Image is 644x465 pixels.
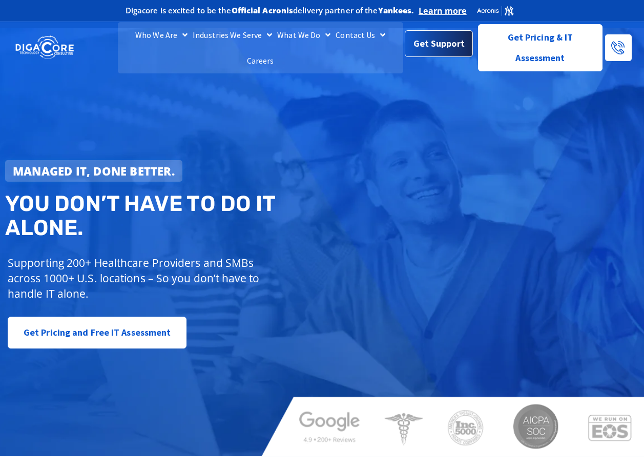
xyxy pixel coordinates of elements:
a: Who We Are [133,22,190,48]
nav: Menu [118,22,403,73]
span: Get Pricing & IT Assessment [486,27,594,68]
span: Get Pricing and Free IT Assessment [24,322,171,343]
a: Industries We Serve [190,22,275,48]
a: Managed IT, done better. [5,160,182,182]
a: Get Pricing & IT Assessment [478,24,603,71]
h2: You don’t have to do IT alone. [5,192,329,239]
a: Contact Us [333,22,388,48]
img: DigaCore Technology Consulting [15,35,74,60]
p: Supporting 200+ Healthcare Providers and SMBs across 1000+ U.S. locations – So you don’t have to ... [8,255,271,301]
b: Yankees. [378,5,414,15]
img: Acronis [476,5,514,16]
a: Get Support [405,32,473,59]
b: Official Acronis [232,5,294,15]
h2: Digacore is excited to be the delivery partner of the [126,7,414,14]
a: What We Do [275,22,333,48]
strong: Managed IT, done better. [13,163,175,179]
a: Get Pricing and Free IT Assessment [8,317,186,348]
span: Get Support [413,35,465,56]
a: Learn more [419,6,466,16]
a: Careers [244,48,277,73]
